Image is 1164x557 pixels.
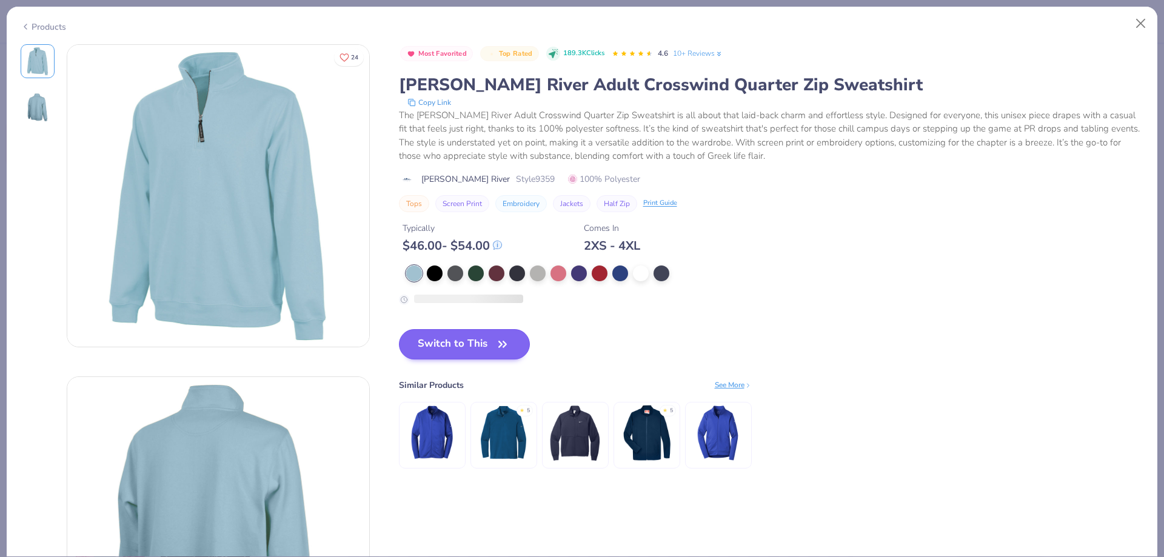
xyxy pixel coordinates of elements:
[399,73,1144,96] div: [PERSON_NAME] River Adult Crosswind Quarter Zip Sweatshirt
[334,48,364,66] button: Like
[612,44,653,64] div: 4.6 Stars
[689,404,747,461] img: Nike Ladies Therma-FIT Full-Zip Fleece
[597,195,637,212] button: Half Zip
[403,222,502,235] div: Typically
[406,49,416,59] img: Most Favorited sort
[418,50,467,57] span: Most Favorited
[584,222,640,235] div: Comes In
[663,407,667,412] div: ★
[584,238,640,253] div: 2XS - 4XL
[23,47,52,76] img: Front
[520,407,524,412] div: ★
[399,195,429,212] button: Tops
[487,49,497,59] img: Top Rated sort
[495,195,547,212] button: Embroidery
[546,404,604,461] img: Nike Full-Zip Chest Swoosh Jacket
[421,173,510,185] span: [PERSON_NAME] River
[403,238,502,253] div: $ 46.00 - $ 54.00
[399,108,1144,163] div: The [PERSON_NAME] River Adult Crosswind Quarter Zip Sweatshirt is all about that laid-back charm ...
[673,48,723,59] a: 10+ Reviews
[516,173,555,185] span: Style 9359
[400,46,473,62] button: Badge Button
[399,329,530,359] button: Switch to This
[643,198,677,208] div: Print Guide
[563,48,604,59] span: 189.3K Clicks
[67,45,369,347] img: Front
[658,48,668,58] span: 4.6
[670,407,673,415] div: 5
[435,195,489,212] button: Screen Print
[499,50,533,57] span: Top Rated
[553,195,590,212] button: Jackets
[404,96,455,108] button: copy to clipboard
[618,404,675,461] img: Team 365 Men's Leader Soft Shell Jacket
[527,407,530,415] div: 5
[403,404,461,461] img: Nike Therma-Fit Full-Zip Fleece
[399,379,464,392] div: Similar Products
[480,46,538,62] button: Badge Button
[568,173,640,185] span: 100% Polyester
[23,93,52,122] img: Back
[1129,12,1152,35] button: Close
[351,55,358,61] span: 24
[715,379,752,390] div: See More
[21,21,66,33] div: Products
[475,404,532,461] img: Nike Dry 1/2-Zip Cover-Up
[399,175,415,184] img: brand logo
